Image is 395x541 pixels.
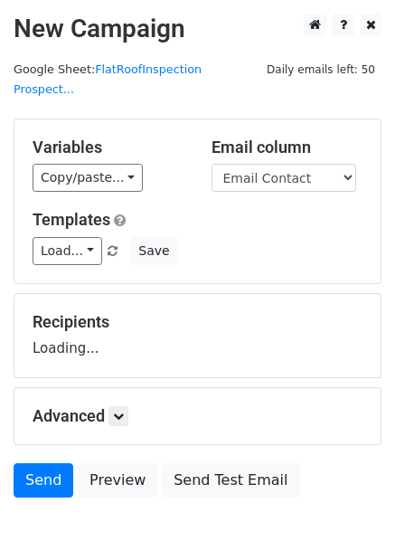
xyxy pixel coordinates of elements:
a: Send [14,463,73,498]
button: Save [130,237,177,265]
h5: Advanced [33,406,362,426]
h5: Recipients [33,312,362,332]
h5: Variables [33,138,184,157]
a: Preview [78,463,157,498]
small: Google Sheet: [14,62,202,97]
a: FlatRoofInspection Prospect... [14,62,202,97]
h5: Email column [212,138,363,157]
div: Loading... [33,312,362,359]
a: Templates [33,210,110,229]
a: Load... [33,237,102,265]
h2: New Campaign [14,14,381,44]
a: Send Test Email [162,463,299,498]
a: Copy/paste... [33,164,143,192]
a: Daily emails left: 50 [260,62,381,76]
span: Daily emails left: 50 [260,60,381,80]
